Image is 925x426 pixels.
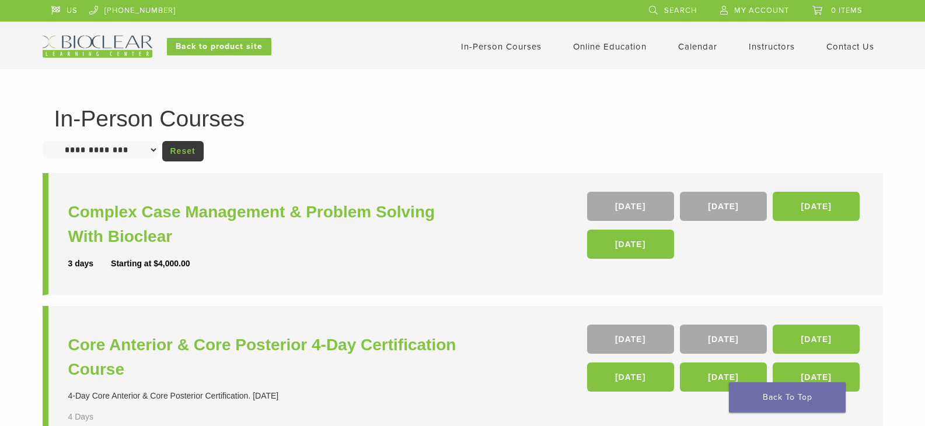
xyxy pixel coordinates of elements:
a: In-Person Courses [461,41,542,52]
div: 3 days [68,258,111,270]
a: Contact Us [826,41,874,52]
a: Back To Top [729,382,846,413]
span: My Account [734,6,789,15]
a: Instructors [749,41,795,52]
span: Search [664,6,697,15]
a: Online Education [573,41,647,52]
h1: In-Person Courses [54,107,871,130]
a: [DATE] [587,325,674,354]
a: Calendar [678,41,717,52]
a: [DATE] [680,325,767,354]
a: [DATE] [587,192,674,221]
a: [DATE] [587,362,674,392]
img: Bioclear [43,36,152,58]
div: , , , , , [587,325,863,397]
div: Starting at $4,000.00 [111,258,190,270]
a: [DATE] [680,362,767,392]
div: 4 Days [68,411,128,423]
a: [DATE] [773,362,860,392]
a: Back to product site [167,38,271,55]
a: Reset [162,141,204,161]
div: 4-Day Core Anterior & Core Posterior Certification. [DATE] [68,390,466,402]
a: Complex Case Management & Problem Solving With Bioclear [68,200,466,249]
a: Core Anterior & Core Posterior 4-Day Certification Course [68,333,466,382]
a: [DATE] [587,230,674,259]
a: [DATE] [680,192,767,221]
a: [DATE] [773,192,860,221]
div: , , , [587,192,863,265]
span: 0 items [831,6,863,15]
a: [DATE] [773,325,860,354]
